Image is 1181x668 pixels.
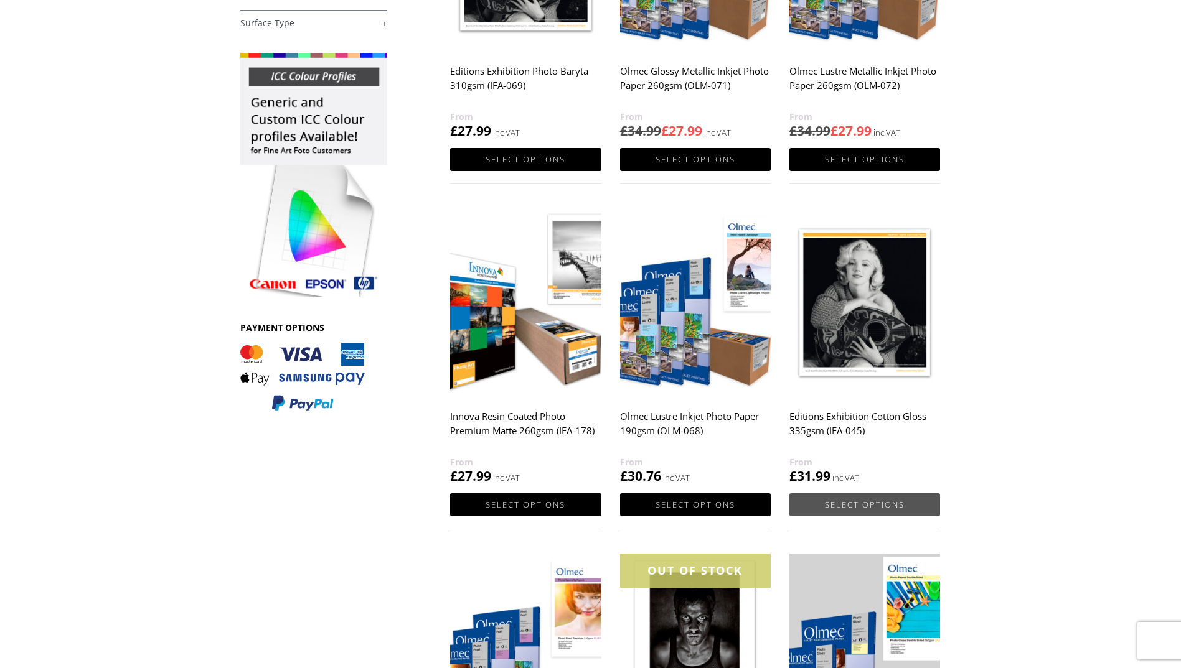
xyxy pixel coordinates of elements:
[620,554,771,588] div: OUT OF STOCK
[789,467,797,485] span: £
[240,10,387,35] h4: Surface Type
[620,60,771,109] h2: Olmec Glossy Metallic Inkjet Photo Paper 260gsm (OLM-071)
[450,148,601,171] a: Select options for “Editions Exhibition Photo Baryta 310gsm (IFA-069)”
[450,122,458,139] span: £
[620,405,771,455] h2: Olmec Lustre Inkjet Photo Paper 190gsm (OLM-068)
[450,60,601,109] h2: Editions Exhibition Photo Baryta 310gsm (IFA-069)
[240,53,387,297] img: promo
[450,467,458,485] span: £
[240,322,387,333] h3: PAYMENT OPTIONS
[830,122,872,139] bdi: 27.99
[620,208,771,485] a: Olmec Lustre Inkjet Photo Paper 190gsm (OLM-068) £30.76
[789,122,830,139] bdi: 34.99
[450,208,601,397] img: Innova Resin Coated Photo Premium Matte 260gsm (IFA-178)
[789,148,940,171] a: Select options for “Olmec Lustre Metallic Inkjet Photo Paper 260gsm (OLM-072)”
[450,405,601,455] h2: Innova Resin Coated Photo Premium Matte 260gsm (IFA-178)
[620,122,661,139] bdi: 34.99
[789,122,797,139] span: £
[830,122,838,139] span: £
[789,60,940,109] h2: Olmec Lustre Metallic Inkjet Photo Paper 260gsm (OLM-072)
[620,208,771,397] img: Olmec Lustre Inkjet Photo Paper 190gsm (OLM-068)
[620,148,771,171] a: Select options for “Olmec Glossy Metallic Inkjet Photo Paper 260gsm (OLM-071)”
[661,122,702,139] bdi: 27.99
[789,493,940,516] a: Select options for “Editions Exhibition Cotton Gloss 335gsm (IFA-045)”
[450,493,601,516] a: Select options for “Innova Resin Coated Photo Premium Matte 260gsm (IFA-178)”
[620,493,771,516] a: Select options for “Olmec Lustre Inkjet Photo Paper 190gsm (OLM-068)”
[789,405,940,455] h2: Editions Exhibition Cotton Gloss 335gsm (IFA-045)
[620,122,628,139] span: £
[620,467,661,485] bdi: 30.76
[789,467,830,485] bdi: 31.99
[620,467,628,485] span: £
[789,208,940,397] img: Editions Exhibition Cotton Gloss 335gsm (IFA-045)
[450,122,491,139] bdi: 27.99
[450,208,601,485] a: Innova Resin Coated Photo Premium Matte 260gsm (IFA-178) £27.99
[450,467,491,485] bdi: 27.99
[789,208,940,485] a: Editions Exhibition Cotton Gloss 335gsm (IFA-045) £31.99
[240,343,365,412] img: PAYMENT OPTIONS
[661,122,669,139] span: £
[240,17,387,29] a: +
